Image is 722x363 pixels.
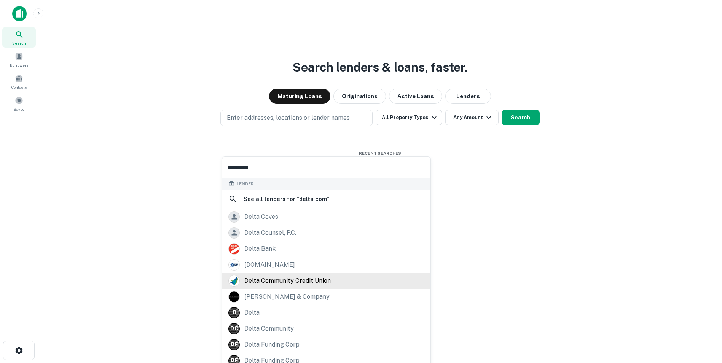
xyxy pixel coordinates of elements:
img: picture [229,260,239,270]
span: Saved [14,106,25,112]
a: [PERSON_NAME] & company [222,289,430,305]
span: Lender [237,181,254,187]
a: Contacts [2,71,36,92]
img: picture [229,244,239,254]
button: Lenders [445,89,491,104]
a: delta coves [222,209,430,225]
span: Contacts [11,84,27,90]
a: delta bank [222,241,430,257]
a: Search [2,27,36,48]
span: Search [12,40,26,46]
div: delta coves [244,211,278,223]
iframe: Chat Widget [684,302,722,339]
h3: Search lenders & loans, faster. [293,58,468,76]
a: D Fdelta funding corp [222,337,430,353]
div: delta [244,307,260,318]
div: delta counsel, p.c. [244,227,296,239]
a: delta community credit union [222,273,430,289]
div: delta community credit union [244,275,331,287]
button: Maturing Loans [269,89,330,104]
h6: See all lenders for " delta com " [244,194,330,204]
p: Enter addresses, locations or lender names [227,113,350,123]
span: Recent Searches [323,150,437,157]
p: D C [230,325,238,333]
div: delta funding corp [244,339,300,350]
p: D F [231,341,238,349]
div: [DOMAIN_NAME] [244,259,295,271]
div: delta bank [244,243,276,255]
span: Borrowers [10,62,28,68]
a: D delta [222,305,430,321]
a: Borrowers [2,49,36,70]
p: D [233,309,236,317]
img: picture [229,275,239,286]
button: Originations [333,89,386,104]
div: delta community [244,323,294,334]
img: picture [229,291,239,302]
div: [PERSON_NAME] & company [244,291,330,302]
button: Enter addresses, locations or lender names [220,110,373,126]
a: Saved [2,93,36,114]
button: Search [502,110,540,125]
button: All Property Types [376,110,442,125]
button: Active Loans [389,89,442,104]
button: Any Amount [445,110,499,125]
a: delta counsel, p.c. [222,225,430,241]
a: D Cdelta community [222,321,430,337]
a: [DOMAIN_NAME] [222,257,430,273]
img: capitalize-icon.png [12,6,27,21]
